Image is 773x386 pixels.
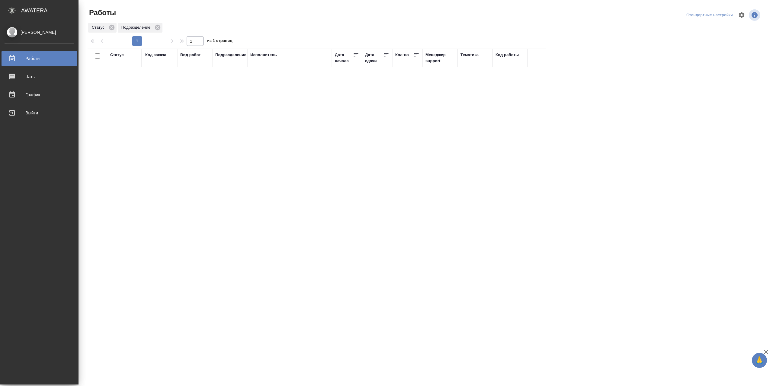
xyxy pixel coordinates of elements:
[2,51,77,66] a: Работы
[734,8,749,22] span: Настроить таблицу
[250,52,277,58] div: Исполнитель
[496,52,519,58] div: Код работы
[2,105,77,120] a: Выйти
[425,52,454,64] div: Менеджер support
[21,5,79,17] div: AWATERA
[460,52,479,58] div: Тематика
[215,52,246,58] div: Подразделение
[110,52,124,58] div: Статус
[145,52,166,58] div: Код заказа
[207,37,233,46] span: из 1 страниц
[92,24,107,30] p: Статус
[88,8,116,18] span: Работы
[685,11,734,20] div: split button
[118,23,162,33] div: Подразделение
[5,54,74,63] div: Работы
[5,108,74,117] div: Выйти
[121,24,152,30] p: Подразделение
[754,354,765,367] span: 🙏
[335,52,353,64] div: Дата начала
[2,69,77,84] a: Чаты
[180,52,201,58] div: Вид работ
[365,52,383,64] div: Дата сдачи
[88,23,117,33] div: Статус
[749,9,762,21] span: Посмотреть информацию
[752,353,767,368] button: 🙏
[5,90,74,99] div: График
[5,72,74,81] div: Чаты
[5,29,74,36] div: [PERSON_NAME]
[2,87,77,102] a: График
[395,52,409,58] div: Кол-во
